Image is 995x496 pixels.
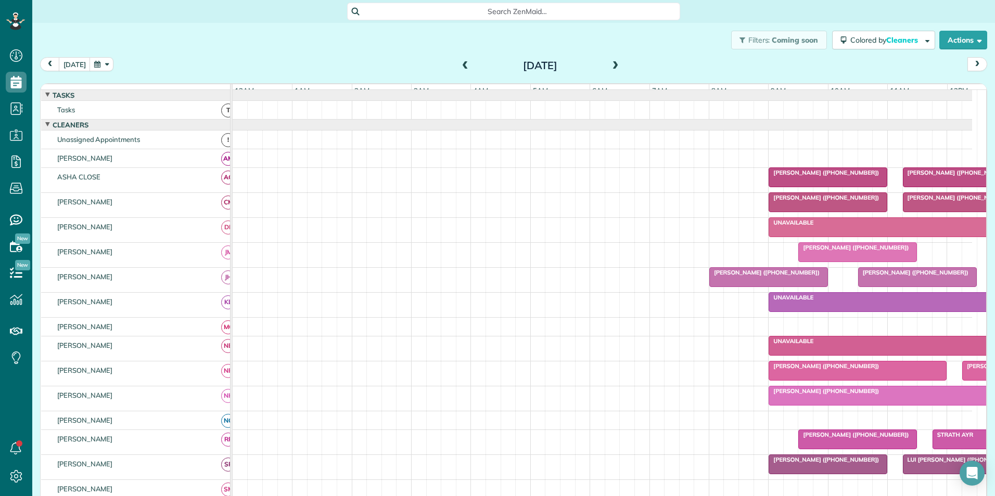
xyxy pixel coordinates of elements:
div: Open Intercom Messenger [960,461,985,486]
span: NB [221,339,235,353]
span: 8am [709,86,729,95]
span: NH [221,389,235,403]
span: Tasks [50,91,76,99]
span: Cleaners [886,35,920,45]
span: JM [221,245,235,259]
span: 5am [531,86,550,95]
span: Cleaners [50,121,91,129]
span: [PERSON_NAME] ([PHONE_NUMBER]) [768,169,879,176]
span: JH [221,270,235,284]
span: [PERSON_NAME] [55,435,115,443]
span: SP [221,458,235,472]
span: [PERSON_NAME] ([PHONE_NUMBER]) [798,431,909,438]
span: AM [221,152,235,166]
span: UNAVAILABLE [768,219,814,226]
span: STRATH AYR [932,431,974,438]
span: [PERSON_NAME] [55,154,115,162]
span: 4am [471,86,490,95]
span: [PERSON_NAME] [55,223,115,231]
span: 12am [233,86,256,95]
span: [PERSON_NAME] [55,391,115,399]
span: NO [221,414,235,428]
span: ASHA CLOSE [55,173,103,181]
span: [PERSON_NAME] [55,416,115,424]
span: 11am [888,86,911,95]
span: UNAVAILABLE [768,294,814,301]
span: 10am [828,86,852,95]
button: prev [40,57,60,71]
span: [PERSON_NAME] [55,297,115,306]
span: [PERSON_NAME] [55,322,115,331]
span: KB [221,295,235,309]
span: [PERSON_NAME] [55,341,115,349]
span: [PERSON_NAME] [55,460,115,468]
span: [PERSON_NAME] ([PHONE_NUMBER]) [768,194,879,201]
span: RF [221,433,235,447]
span: Unassigned Appointments [55,135,142,143]
span: [PERSON_NAME] [55,198,115,206]
span: MC [221,320,235,334]
h2: [DATE] [475,60,605,71]
span: [PERSON_NAME] ([PHONE_NUMBER]) [798,244,909,251]
span: [PERSON_NAME] ([PHONE_NUMBER]) [768,456,879,463]
span: [PERSON_NAME] ([PHONE_NUMBER]) [768,387,879,395]
span: 1am [292,86,312,95]
span: AC [221,171,235,185]
span: Tasks [55,106,77,114]
span: [PERSON_NAME] [55,247,115,256]
button: [DATE] [59,57,91,71]
span: 7am [650,86,669,95]
span: [PERSON_NAME] [55,485,115,493]
span: [PERSON_NAME] ([PHONE_NUMBER]) [768,362,879,370]
span: UNAVAILABLE [768,337,814,345]
span: NP [221,364,235,378]
span: Filters: [748,35,770,45]
span: [PERSON_NAME] [55,366,115,374]
span: [PERSON_NAME] ([PHONE_NUMBER]) [709,269,820,276]
span: 9am [769,86,788,95]
button: Colored byCleaners [832,31,935,49]
span: New [15,233,30,244]
span: 3am [412,86,431,95]
span: [PERSON_NAME] ([PHONE_NUMBER]) [858,269,969,276]
button: Actions [939,31,987,49]
span: 12pm [948,86,970,95]
span: DL [221,220,235,234]
span: Coming soon [772,35,819,45]
span: 6am [590,86,609,95]
button: next [967,57,987,71]
span: ! [221,133,235,147]
span: Colored by [850,35,922,45]
span: [PERSON_NAME] [55,272,115,281]
span: CM [221,195,235,210]
span: New [15,260,30,270]
span: 2am [352,86,372,95]
span: T [221,103,235,118]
